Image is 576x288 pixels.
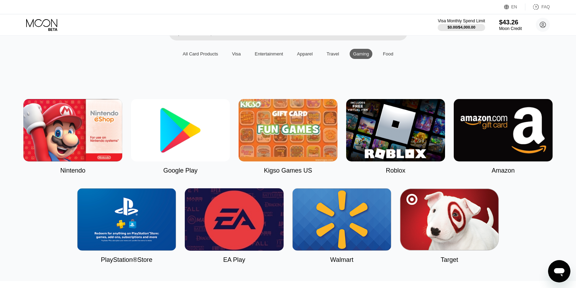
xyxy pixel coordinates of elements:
div: Travel [323,49,343,59]
div: Apparel [297,51,313,56]
div: Moon Credit [499,26,522,31]
div: Visa Monthly Spend Limit [438,18,485,23]
div: Target [440,256,458,264]
div: All Card Products [179,49,221,59]
div: Visa [228,49,244,59]
div: All Card Products [183,51,218,56]
div: Amazon [491,167,515,174]
div: Entertainment [251,49,286,59]
div: $43.26Moon Credit [499,19,522,31]
div: Roblox [386,167,405,174]
iframe: 启动消息传送窗口的按钮 [548,260,570,282]
div: Walmart [330,256,353,264]
div: Travel [327,51,339,56]
div: EN [511,5,517,9]
div: FAQ [525,3,550,10]
div: Nintendo [60,167,85,174]
div: PlayStation®Store [101,256,152,264]
div: Gaming [350,49,373,59]
div: Google Play [163,167,197,174]
div: Visa [232,51,241,56]
div: Entertainment [255,51,283,56]
div: $43.26 [499,19,522,26]
div: Visa Monthly Spend Limit$0.00/$4,000.00 [438,18,485,31]
div: Kigso Games US [264,167,312,174]
div: Food [379,49,397,59]
div: Food [383,51,393,56]
div: EA Play [223,256,245,264]
div: Apparel [293,49,316,59]
div: Gaming [353,51,369,56]
div: FAQ [541,5,550,9]
div: $0.00 / $4,000.00 [447,25,475,29]
div: EN [504,3,525,10]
